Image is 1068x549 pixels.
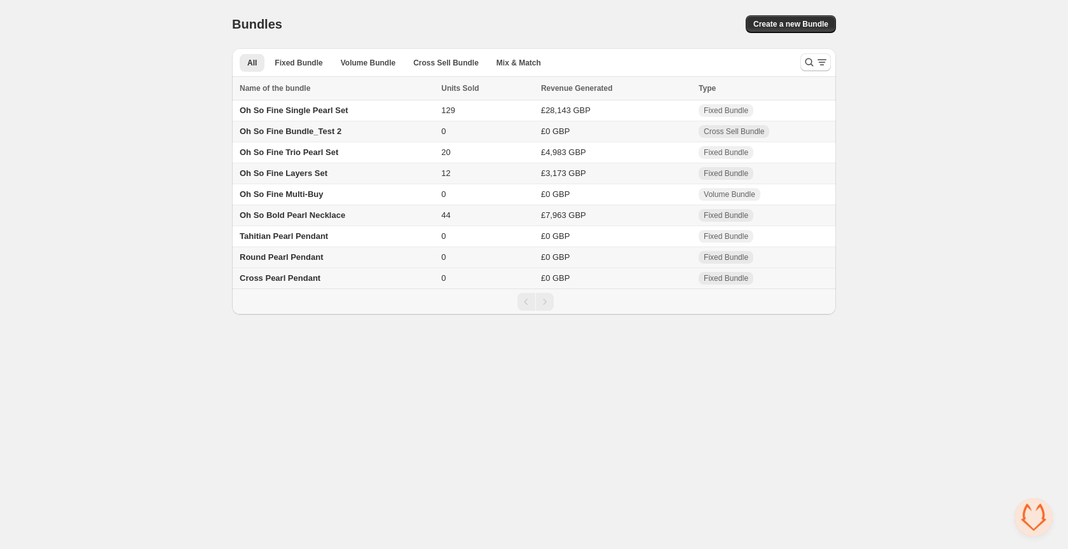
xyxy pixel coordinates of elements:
[541,210,586,220] span: £7,963 GBP
[247,58,257,68] span: All
[746,15,836,33] button: Create a new Bundle
[441,82,491,95] button: Units Sold
[232,17,282,32] h1: Bundles
[704,168,748,179] span: Fixed Bundle
[541,231,570,241] span: £0 GBP
[753,19,828,29] span: Create a new Bundle
[541,105,591,115] span: £28,143 GBP
[541,273,570,283] span: £0 GBP
[704,210,748,220] span: Fixed Bundle
[704,252,748,262] span: Fixed Bundle
[240,126,341,136] span: Oh So Fine Bundle_Test 2
[704,126,764,137] span: Cross Sell Bundle
[413,58,479,68] span: Cross Sell Bundle
[441,252,446,262] span: 0
[541,82,626,95] button: Revenue Generated
[240,231,328,241] span: Tahitian Pearl Pendant
[441,273,446,283] span: 0
[275,58,322,68] span: Fixed Bundle
[240,252,323,262] span: Round Pearl Pendant
[704,105,748,116] span: Fixed Bundle
[541,189,570,199] span: £0 GBP
[441,126,446,136] span: 0
[441,105,455,115] span: 129
[240,105,348,115] span: Oh So Fine Single Pearl Set
[541,82,613,95] span: Revenue Generated
[240,147,338,157] span: Oh So Fine Trio Pearl Set
[341,58,395,68] span: Volume Bundle
[441,168,450,178] span: 12
[240,168,327,178] span: Oh So Fine Layers Set
[232,288,836,315] nav: Pagination
[441,231,446,241] span: 0
[441,147,450,157] span: 20
[541,126,570,136] span: £0 GBP
[800,53,831,71] button: Search and filter results
[541,147,586,157] span: £4,983 GBP
[704,189,755,200] span: Volume Bundle
[704,147,748,158] span: Fixed Bundle
[441,210,450,220] span: 44
[240,189,323,199] span: Oh So Fine Multi-Buy
[496,58,541,68] span: Mix & Match
[240,210,345,220] span: Oh So Bold Pearl Necklace
[240,273,320,283] span: Cross Pearl Pendant
[1015,498,1053,536] a: Open chat
[541,168,586,178] span: £3,173 GBP
[441,189,446,199] span: 0
[441,82,479,95] span: Units Sold
[240,82,434,95] div: Name of the bundle
[541,252,570,262] span: £0 GBP
[704,231,748,241] span: Fixed Bundle
[699,82,828,95] div: Type
[704,273,748,283] span: Fixed Bundle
